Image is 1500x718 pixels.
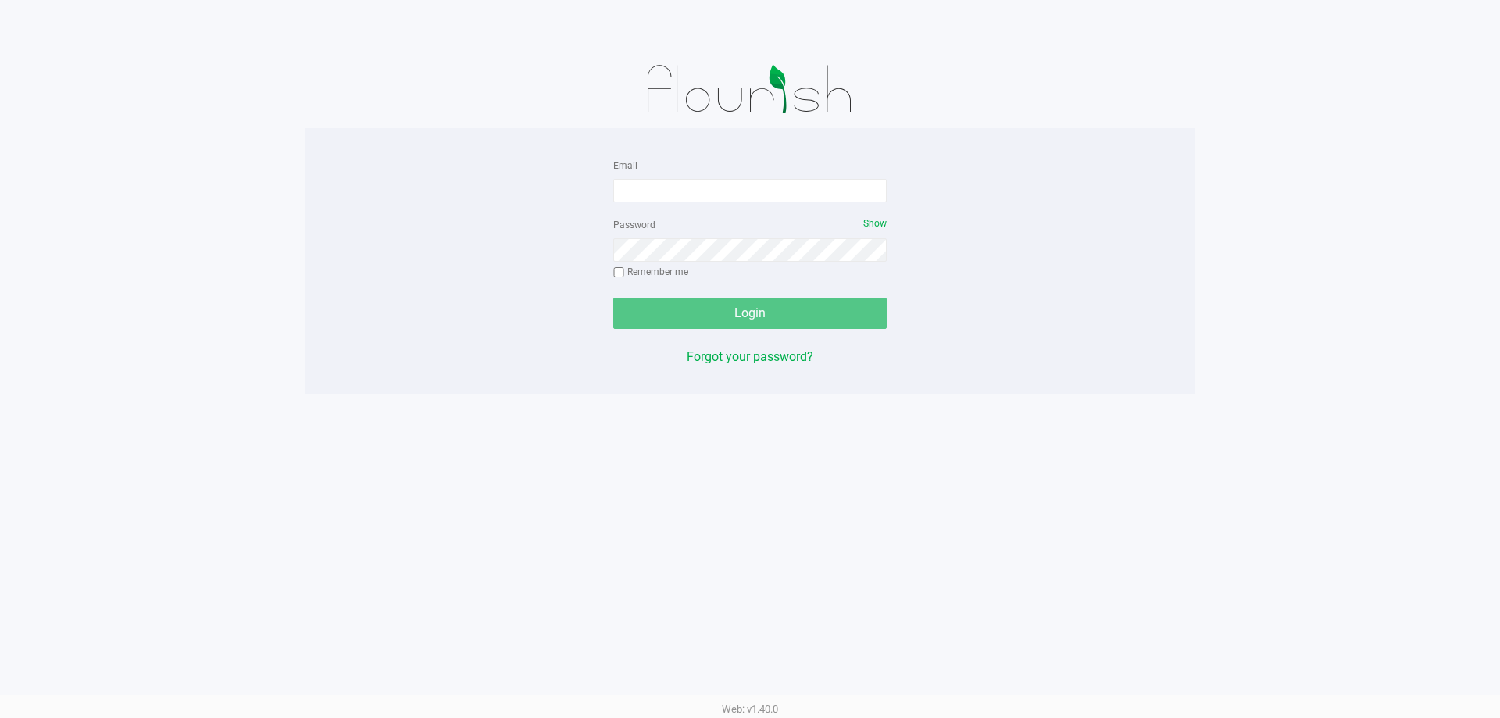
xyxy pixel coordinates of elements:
input: Remember me [613,267,624,278]
span: Web: v1.40.0 [722,703,778,715]
label: Remember me [613,265,688,279]
label: Email [613,159,637,173]
label: Password [613,218,655,232]
button: Forgot your password? [687,348,813,366]
span: Show [863,218,887,229]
